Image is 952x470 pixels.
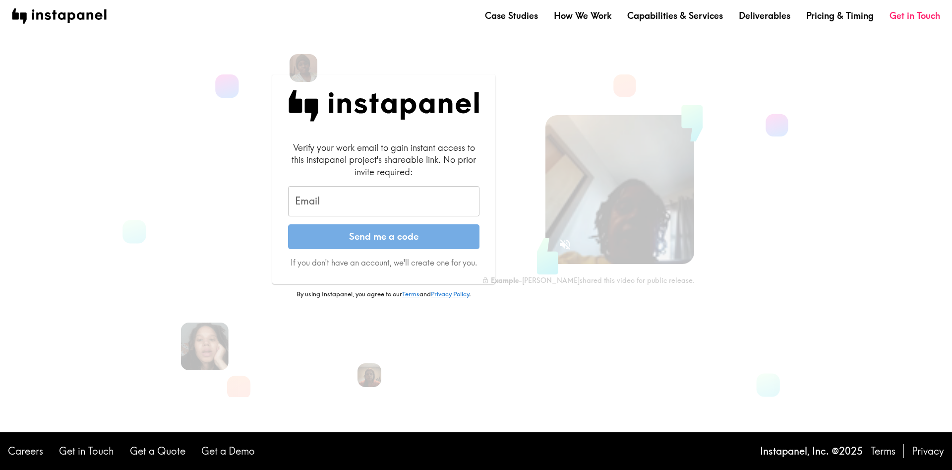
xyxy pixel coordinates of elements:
[201,444,255,458] a: Get a Demo
[8,444,43,458] a: Careers
[760,444,863,458] p: Instapanel, Inc. © 2025
[890,9,940,22] a: Get in Touch
[482,276,694,285] div: - [PERSON_NAME] shared this video for public release.
[871,444,895,458] a: Terms
[288,224,479,249] button: Send me a code
[627,9,723,22] a: Capabilities & Services
[272,290,495,299] p: By using Instapanel, you agree to our and .
[402,290,419,298] a: Terms
[554,234,576,255] button: Sound is off
[288,90,479,122] img: Instapanel
[912,444,944,458] a: Privacy
[357,363,381,387] img: Trish
[290,54,317,82] img: Venita
[181,323,229,370] img: Kelly
[554,9,611,22] a: How We Work
[59,444,114,458] a: Get in Touch
[739,9,790,22] a: Deliverables
[288,257,479,268] p: If you don't have an account, we'll create one for you.
[431,290,469,298] a: Privacy Policy
[12,8,107,24] img: instapanel
[130,444,185,458] a: Get a Quote
[288,141,479,178] div: Verify your work email to gain instant access to this instapanel project's shareable link. No pri...
[485,9,538,22] a: Case Studies
[806,9,874,22] a: Pricing & Timing
[491,276,519,285] b: Example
